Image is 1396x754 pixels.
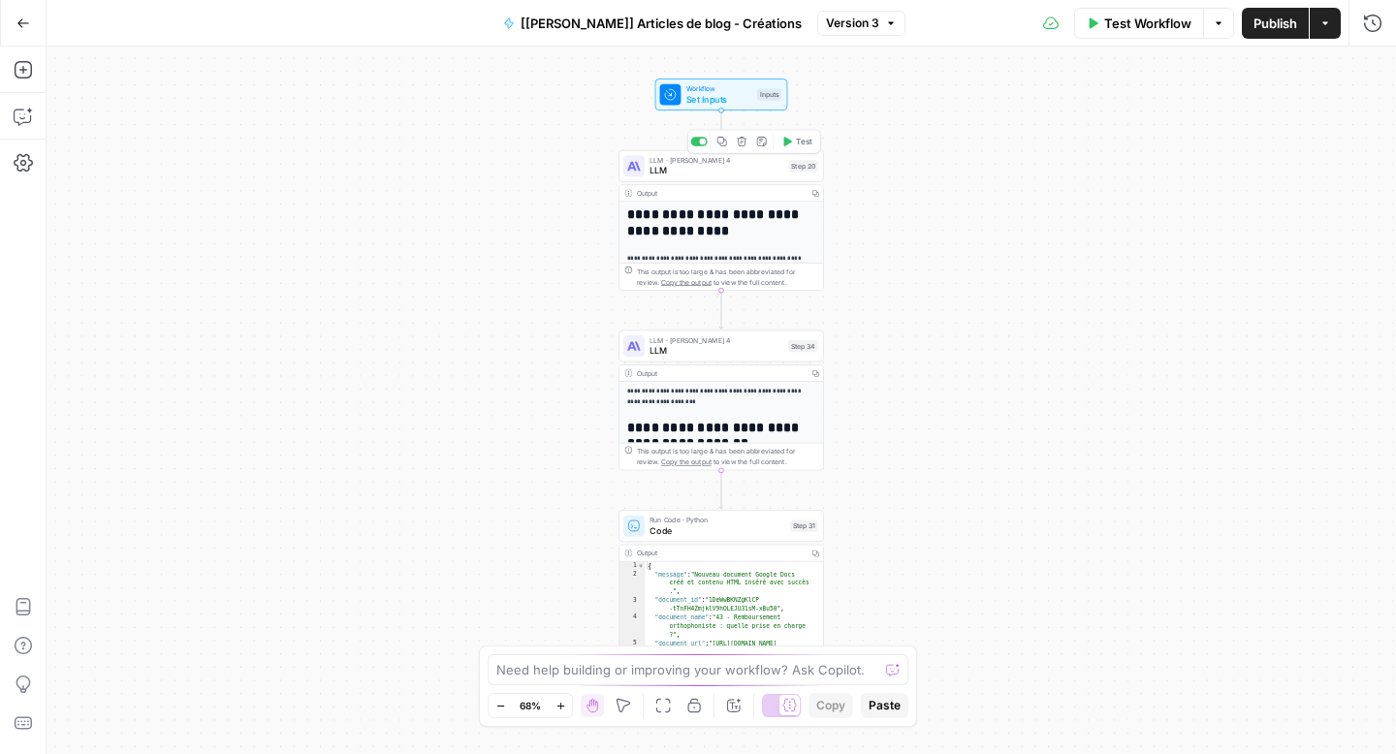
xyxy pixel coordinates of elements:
span: Test [796,136,811,147]
span: Run Code · Python [650,515,784,525]
span: Publish [1253,14,1297,33]
div: 1 [619,562,646,571]
button: [[PERSON_NAME]] Articles de blog - Créations [492,8,813,39]
div: 2 [619,570,646,596]
button: Copy [809,693,853,718]
button: Test [777,133,817,150]
span: Test Workflow [1104,14,1191,33]
span: LLM · [PERSON_NAME] 4 [650,334,782,345]
span: LLM · [PERSON_NAME] 4 [650,155,783,166]
div: 4 [619,613,646,640]
span: Paste [869,697,901,714]
button: Test Workflow [1074,8,1203,39]
button: Paste [861,693,908,718]
span: [[PERSON_NAME]] Articles de blog - Créations [521,14,802,33]
span: Code [650,524,784,538]
div: Step 20 [789,160,818,172]
button: Publish [1242,8,1309,39]
div: Step 31 [790,520,818,532]
g: Edge from step_34 to step_31 [719,470,723,509]
div: Run Code · PythonCodeStep 31Output{ "message":"Nouveau document Google Docs créé et contenu HTML ... [619,510,824,650]
span: LLM [650,164,783,177]
button: Version 3 [817,11,905,36]
span: Copy [816,697,845,714]
div: Step 34 [788,340,818,352]
div: Output [637,188,804,199]
div: 5 [619,639,646,665]
span: Set Inputs [686,93,752,107]
span: 68% [520,698,541,713]
div: Output [637,548,804,558]
span: Toggle code folding, rows 1 through 7 [637,562,645,571]
span: LLM [650,344,782,358]
div: 3 [619,596,646,613]
g: Edge from step_20 to step_34 [719,291,723,330]
span: Version 3 [826,15,879,32]
div: Inputs [757,88,781,100]
div: Output [637,368,804,379]
span: Workflow [686,83,752,94]
div: This output is too large & has been abbreviated for review. to view the full content. [637,446,818,467]
div: This output is too large & has been abbreviated for review. to view the full content. [637,266,818,287]
span: Copy the output [661,457,712,465]
span: Copy the output [661,278,712,286]
div: WorkflowSet InputsInputs [619,79,824,110]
